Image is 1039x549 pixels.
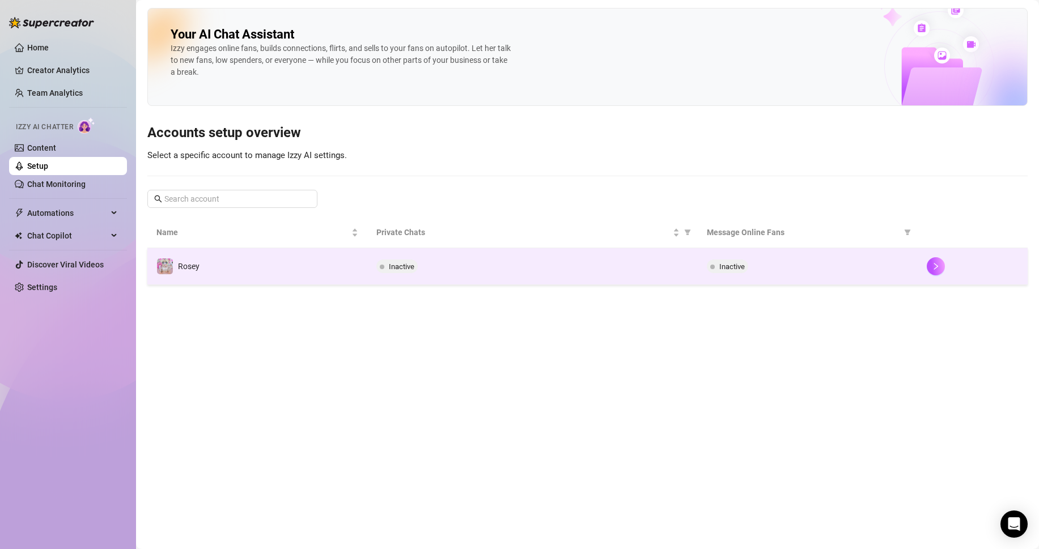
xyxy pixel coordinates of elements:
a: Settings [27,283,57,292]
th: Private Chats [367,217,697,248]
h3: Accounts setup overview [147,124,1028,142]
span: thunderbolt [15,208,24,218]
a: Setup [27,161,48,171]
img: AI Chatter [78,117,95,134]
a: Team Analytics [27,88,83,97]
a: Chat Monitoring [27,180,86,189]
div: Izzy engages online fans, builds connections, flirts, and sells to your fans on autopilot. Let he... [171,42,511,78]
th: Name [147,217,367,248]
span: Private Chats [376,226,670,239]
img: logo-BBDzfeDw.svg [9,17,94,28]
span: Chat Copilot [27,227,108,245]
div: Open Intercom Messenger [1000,510,1028,538]
button: right [927,257,945,275]
span: filter [684,229,691,236]
span: Name [156,226,349,239]
span: filter [902,224,913,241]
span: Inactive [389,262,414,271]
h2: Your AI Chat Assistant [171,27,294,42]
img: Chat Copilot [15,232,22,240]
span: right [932,262,940,270]
span: Inactive [719,262,745,271]
span: Automations [27,204,108,222]
img: Rosey [157,258,173,274]
span: Izzy AI Chatter [16,122,73,133]
input: Search account [164,193,302,205]
a: Creator Analytics [27,61,118,79]
span: Rosey [178,262,200,271]
span: filter [904,229,911,236]
span: Message Online Fans [707,226,900,239]
span: Select a specific account to manage Izzy AI settings. [147,150,347,160]
span: search [154,195,162,203]
a: Content [27,143,56,152]
a: Discover Viral Videos [27,260,104,269]
span: filter [682,224,693,241]
a: Home [27,43,49,52]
